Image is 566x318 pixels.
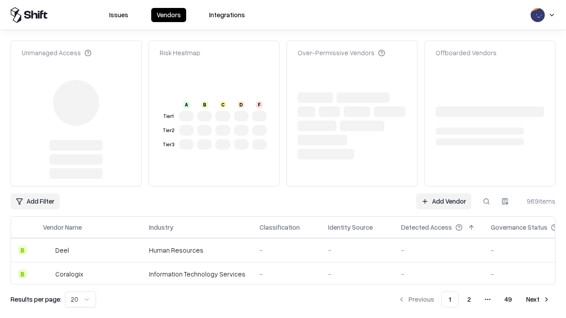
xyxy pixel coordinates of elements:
div: D [237,101,245,108]
div: C [219,101,226,108]
button: 49 [497,291,519,307]
a: Add Vendor [416,193,471,209]
div: Tier 3 [161,141,176,148]
div: 969 items [520,197,555,206]
button: 2 [460,291,478,307]
div: Identity Source [328,223,373,232]
button: Next [521,291,555,307]
div: Human Resources [149,246,245,255]
p: Results per page: [11,295,61,304]
div: Tier 1 [161,113,176,120]
div: - [260,269,314,279]
button: 1 [441,291,459,307]
nav: pagination [393,291,555,307]
div: Risk Heatmap [160,48,200,57]
div: Deel [55,246,69,255]
div: Vendor Name [43,223,82,232]
img: Deel [43,246,52,254]
button: Issues [104,8,134,22]
div: Information Technology Services [149,269,245,279]
div: Offboarded Vendors [436,48,497,57]
div: Tier 2 [161,127,176,134]
button: Integrations [204,8,250,22]
div: Industry [149,223,173,232]
button: Vendors [151,8,186,22]
div: - [328,246,387,255]
div: Coralogix [55,269,83,279]
div: B [18,269,27,278]
div: A [183,101,190,108]
div: Unmanaged Access [22,48,92,57]
div: Governance Status [491,223,547,232]
div: - [328,269,387,279]
img: Coralogix [43,269,52,278]
div: Over-Permissive Vendors [298,48,385,57]
div: - [260,246,314,255]
div: B [201,101,208,108]
div: - [401,246,477,255]
button: Add Filter [11,193,60,209]
div: Detected Access [401,223,452,232]
div: - [401,269,477,279]
div: F [256,101,263,108]
div: B [18,246,27,254]
div: Classification [260,223,300,232]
